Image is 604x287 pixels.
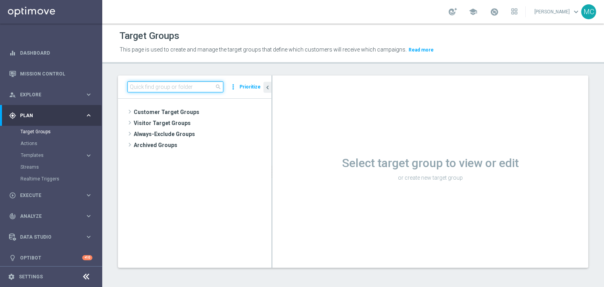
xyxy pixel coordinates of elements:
[20,235,85,239] span: Data Studio
[20,138,101,149] div: Actions
[20,193,85,198] span: Execute
[20,92,85,97] span: Explore
[20,113,85,118] span: Plan
[127,81,223,92] input: Quick find group or folder
[9,50,16,57] i: equalizer
[85,152,92,159] i: keyboard_arrow_right
[9,91,85,98] div: Explore
[469,7,477,16] span: school
[20,126,101,138] div: Target Groups
[9,234,85,241] div: Data Studio
[9,255,93,261] button: lightbulb Optibot +10
[85,191,92,199] i: keyboard_arrow_right
[21,153,85,158] div: Templates
[9,254,16,261] i: lightbulb
[20,173,101,185] div: Realtime Triggers
[263,82,271,93] button: chevron_left
[9,192,85,199] div: Execute
[9,112,93,119] button: gps_fixed Plan keyboard_arrow_right
[20,164,82,170] a: Streams
[9,63,92,84] div: Mission Control
[134,129,271,140] span: Always-Exclude Groups
[20,140,82,147] a: Actions
[134,118,271,129] span: Visitor Target Groups
[572,7,580,16] span: keyboard_arrow_down
[9,213,85,220] div: Analyze
[20,176,82,182] a: Realtime Triggers
[82,255,92,260] div: +10
[120,30,179,42] h1: Target Groups
[264,84,271,91] i: chevron_left
[20,214,85,219] span: Analyze
[9,50,93,56] button: equalizer Dashboard
[9,71,93,77] button: Mission Control
[9,112,16,119] i: gps_fixed
[534,6,581,18] a: [PERSON_NAME]keyboard_arrow_down
[9,234,93,240] button: Data Studio keyboard_arrow_right
[273,156,588,170] h1: Select target group to view or edit
[85,212,92,220] i: keyboard_arrow_right
[85,233,92,241] i: keyboard_arrow_right
[8,273,15,280] i: settings
[20,149,101,161] div: Templates
[9,247,92,268] div: Optibot
[134,107,271,118] span: Customer Target Groups
[20,152,93,158] button: Templates keyboard_arrow_right
[9,91,16,98] i: person_search
[238,82,262,92] button: Prioritize
[20,161,101,173] div: Streams
[9,213,93,219] button: track_changes Analyze keyboard_arrow_right
[19,274,43,279] a: Settings
[9,42,92,63] div: Dashboard
[21,153,77,158] span: Templates
[9,192,16,199] i: play_circle_outline
[215,84,221,90] span: search
[134,140,271,151] span: Archived Groups
[20,42,92,63] a: Dashboard
[85,112,92,119] i: keyboard_arrow_right
[9,213,16,220] i: track_changes
[85,91,92,98] i: keyboard_arrow_right
[9,92,93,98] button: person_search Explore keyboard_arrow_right
[20,247,82,268] a: Optibot
[20,63,92,84] a: Mission Control
[408,46,435,54] button: Read more
[9,112,85,119] div: Plan
[120,46,407,53] span: This page is used to create and manage the target groups that define which customers will receive...
[273,174,588,181] p: or create new target group
[581,4,596,19] div: MC
[9,192,93,199] button: play_circle_outline Execute keyboard_arrow_right
[229,81,237,92] i: more_vert
[20,129,82,135] a: Target Groups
